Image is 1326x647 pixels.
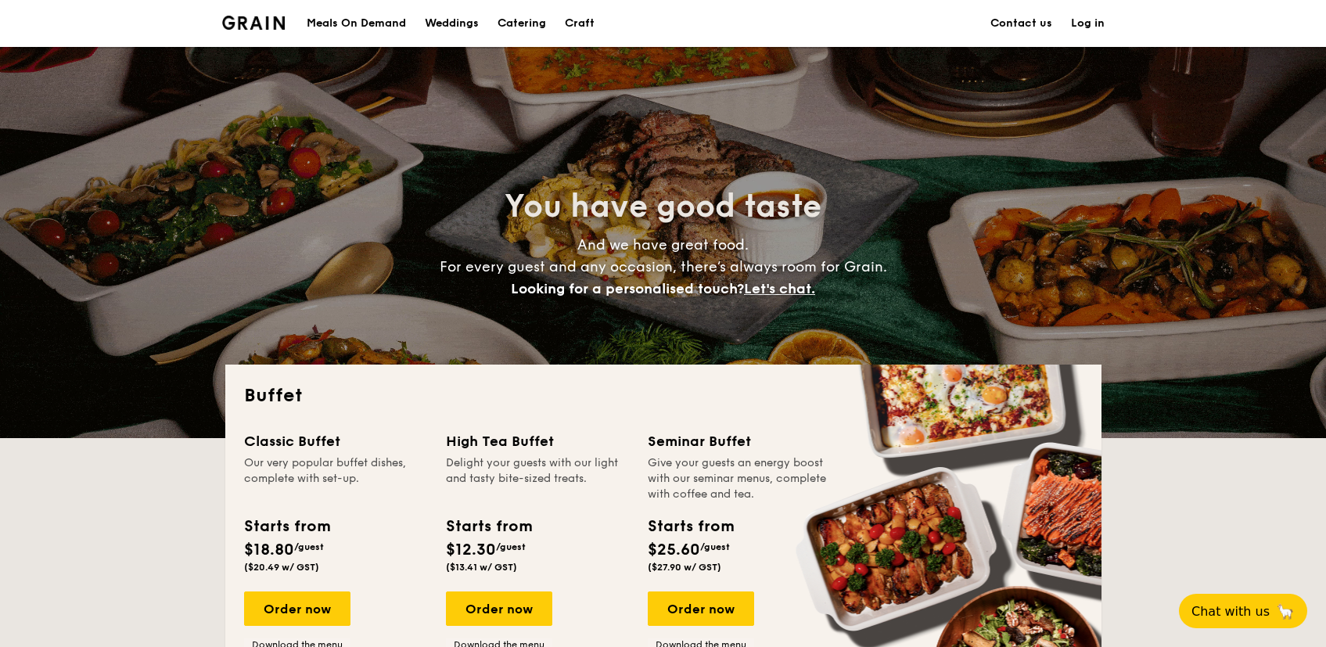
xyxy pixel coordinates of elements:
span: And we have great food. For every guest and any occasion, there’s always room for Grain. [440,236,887,297]
span: You have good taste [505,188,821,225]
div: Starts from [648,515,733,538]
h2: Buffet [244,383,1083,408]
div: High Tea Buffet [446,430,629,452]
span: /guest [294,541,324,552]
div: Order now [446,591,552,626]
div: Delight your guests with our light and tasty bite-sized treats. [446,455,629,502]
span: $18.80 [244,541,294,559]
div: Classic Buffet [244,430,427,452]
span: Chat with us [1191,604,1270,619]
span: /guest [700,541,730,552]
span: /guest [496,541,526,552]
div: Give your guests an energy boost with our seminar menus, complete with coffee and tea. [648,455,831,502]
div: Seminar Buffet [648,430,831,452]
span: $12.30 [446,541,496,559]
a: Logotype [222,16,286,30]
div: Order now [648,591,754,626]
span: Looking for a personalised touch? [511,280,744,297]
div: Our very popular buffet dishes, complete with set-up. [244,455,427,502]
span: Let's chat. [744,280,815,297]
div: Order now [244,591,350,626]
div: Starts from [446,515,531,538]
div: Starts from [244,515,329,538]
span: 🦙 [1276,602,1295,620]
span: ($13.41 w/ GST) [446,562,517,573]
button: Chat with us🦙 [1179,594,1307,628]
img: Grain [222,16,286,30]
span: $25.60 [648,541,700,559]
span: ($20.49 w/ GST) [244,562,319,573]
span: ($27.90 w/ GST) [648,562,721,573]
